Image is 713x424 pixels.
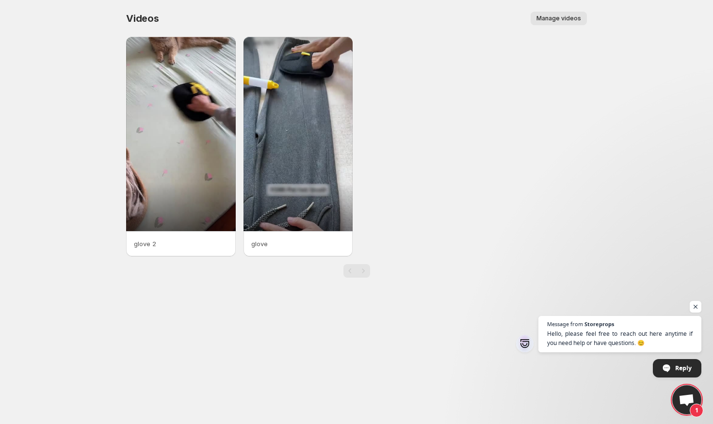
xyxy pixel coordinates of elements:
[536,15,581,22] span: Manage videos
[134,239,228,249] p: glove 2
[672,385,701,414] a: Open chat
[584,321,614,327] span: Storeprops
[690,404,703,417] span: 1
[547,321,583,327] span: Message from
[531,12,587,25] button: Manage videos
[251,239,345,249] p: glove
[343,264,370,278] nav: Pagination
[675,360,692,377] span: Reply
[126,13,159,24] span: Videos
[547,329,693,347] span: Hello, please feel free to reach out here anytime if you need help or have questions. 😊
